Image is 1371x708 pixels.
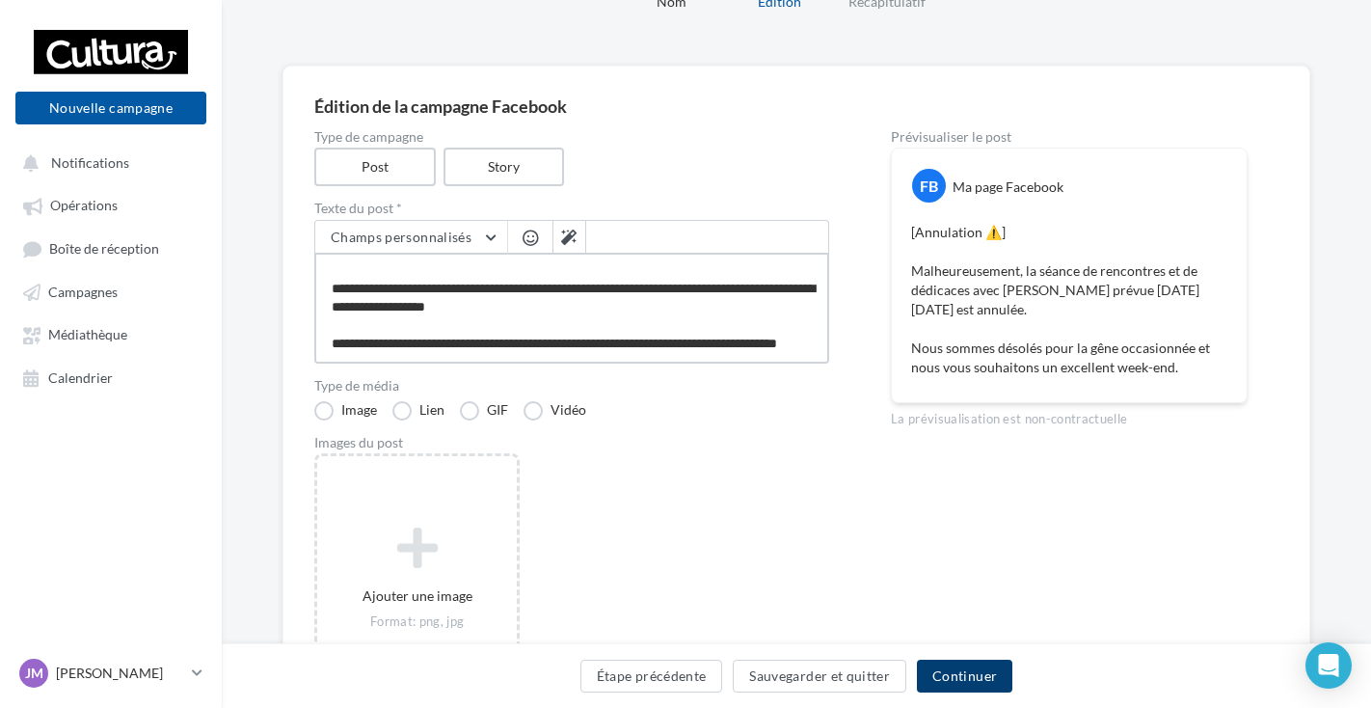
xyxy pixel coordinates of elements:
button: Champs personnalisés [315,221,507,254]
label: GIF [460,401,508,421]
div: Édition de la campagne Facebook [314,97,1278,115]
span: Médiathèque [48,327,127,343]
span: Campagnes [48,284,118,300]
a: Boîte de réception [12,231,210,266]
div: FB [912,169,946,203]
span: JM [25,664,43,683]
label: Texte du post * [314,202,829,215]
label: Story [444,148,565,186]
button: Notifications [12,145,202,179]
a: Campagnes [12,274,210,309]
div: Prévisualiser le post [891,130,1248,144]
label: Vidéo [524,401,586,421]
p: [Annulation ⚠️] Malheureusement, la séance de rencontres et de dédicaces avec [PERSON_NAME] prévu... [911,223,1227,377]
span: Boîte de réception [49,240,159,257]
div: Images du post [314,436,829,449]
a: Calendrier [12,360,210,395]
label: Post [314,148,436,186]
div: Open Intercom Messenger [1305,642,1352,689]
label: Lien [392,401,444,421]
span: Notifications [51,154,129,171]
button: Sauvegarder et quitter [733,660,906,693]
p: [PERSON_NAME] [56,664,184,683]
span: Opérations [50,198,118,214]
button: Étape précédente [580,660,723,693]
label: Image [314,401,377,421]
button: Continuer [917,660,1012,693]
label: Type de campagne [314,130,829,144]
a: JM [PERSON_NAME] [15,655,206,692]
a: Opérations [12,187,210,222]
div: Ma page Facebook [953,177,1063,197]
button: Nouvelle campagne [15,92,206,124]
label: Type de média [314,379,829,393]
span: Champs personnalisés [331,229,471,245]
a: Médiathèque [12,316,210,351]
span: Calendrier [48,369,113,386]
div: La prévisualisation est non-contractuelle [891,403,1248,428]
